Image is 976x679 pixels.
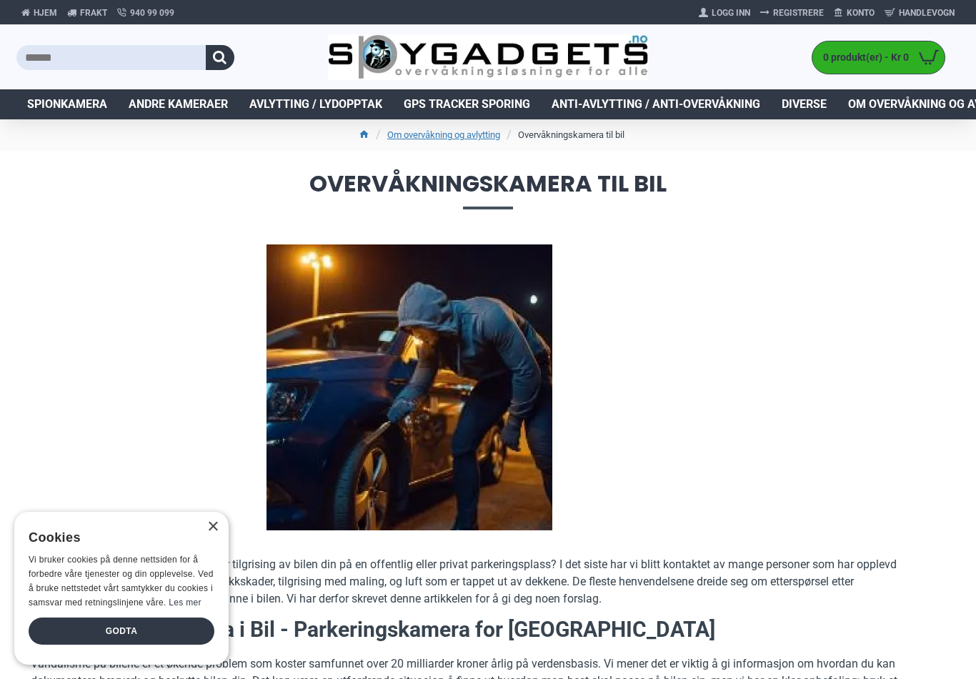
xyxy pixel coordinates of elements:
[387,128,500,142] a: Om overvåkning og avlytting
[29,618,214,645] div: Godta
[129,96,228,113] span: Andre kameraer
[16,172,960,209] span: Overvåkningskamera til bil
[239,89,393,119] a: Avlytting / Lydopptak
[773,6,824,19] span: Registrere
[130,6,174,19] span: 940 99 099
[169,598,201,608] a: Les mer, opens a new window
[782,96,827,113] span: Diverse
[404,96,530,113] span: GPS Tracker Sporing
[880,1,960,24] a: Handlevogn
[541,89,771,119] a: Anti-avlytting / Anti-overvåkning
[552,96,760,113] span: Anti-avlytting / Anti-overvåkning
[829,1,880,24] a: Konto
[771,89,837,119] a: Diverse
[812,41,945,74] a: 0 produkt(er) - Kr 0
[16,89,118,119] a: Spionkamera
[694,1,755,24] a: Logg Inn
[847,6,875,19] span: Konto
[80,6,107,19] span: Frakt
[812,50,912,65] span: 0 produkt(er) - Kr 0
[755,1,829,24] a: Registrere
[712,6,750,19] span: Logg Inn
[207,522,218,532] div: Close
[118,89,239,119] a: Andre kameraer
[29,555,214,607] span: Vi bruker cookies på denne nettsiden for å forbedre våre tjenester og din opplevelse. Ved å bruke...
[34,6,57,19] span: Hjem
[328,34,649,81] img: SpyGadgets.no
[899,6,955,19] span: Handlevogn
[31,615,945,645] h2: Overvåkningskamera i Bil - Parkeringskamera for [GEOGRAPHIC_DATA]
[29,522,205,553] div: Cookies
[31,556,945,608] p: Har du noensinne opplevd hærverk eller tilgrising av bilen din på en offentlig eller privat parke...
[393,89,541,119] a: GPS Tracker Sporing
[249,96,382,113] span: Avlytting / Lydopptak
[27,96,107,113] span: Spionkamera
[31,244,788,530] img: Overvåkningskamera til bil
